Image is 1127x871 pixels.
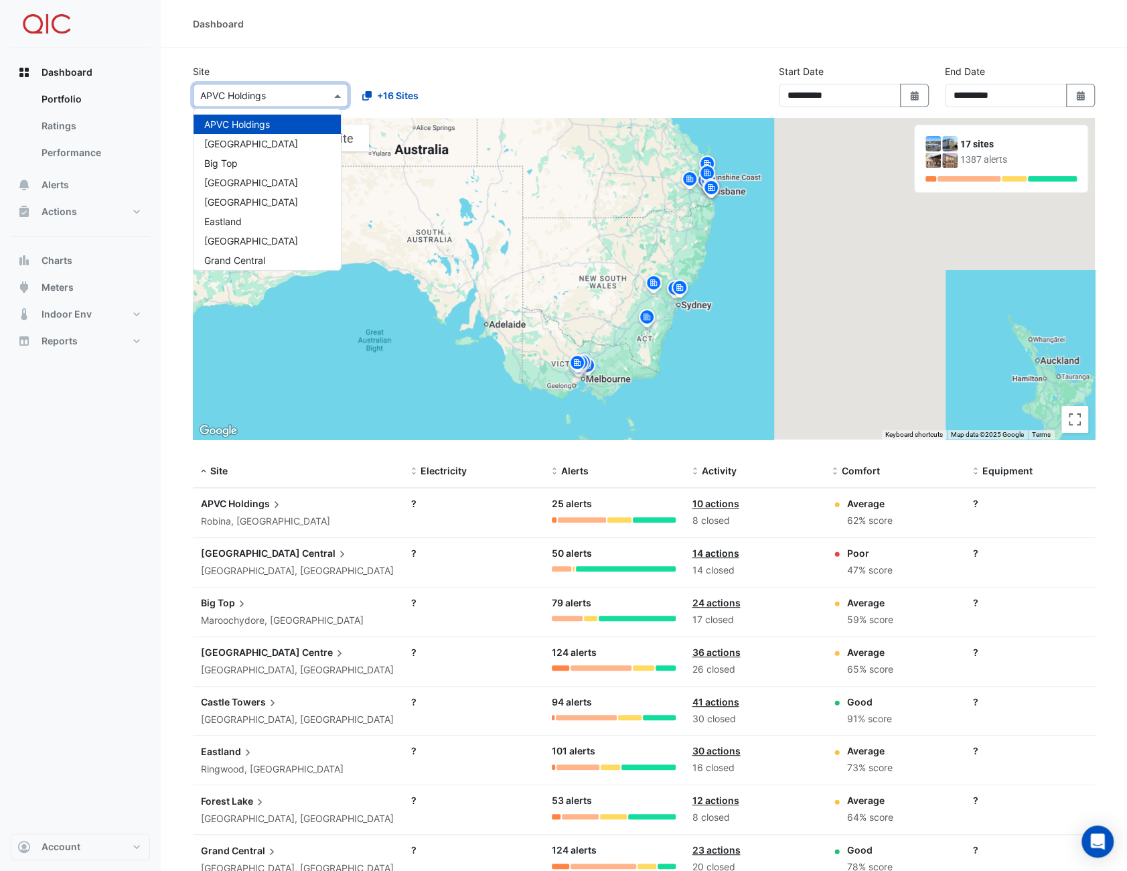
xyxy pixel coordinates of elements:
img: site-pin.svg [577,356,598,379]
div: Ringwood, [GEOGRAPHIC_DATA] [201,762,395,777]
div: 124 alerts [552,645,676,661]
div: 59% score [847,612,893,628]
div: 8 closed [692,513,816,529]
img: site-pin.svg [696,163,718,187]
app-icon: Meters [17,281,31,294]
span: Forest [201,795,230,807]
span: Site [210,465,228,476]
div: 17 sites [960,137,1077,151]
span: Comfort [842,465,880,476]
a: 30 actions [692,745,740,756]
span: Alerts [561,465,589,476]
button: Toggle fullscreen view [1061,406,1088,433]
div: 50 alerts [552,546,676,561]
div: 8 closed [692,810,816,825]
div: 1387 alerts [960,153,1077,167]
img: site-pin.svg [696,154,718,178]
span: Alerts [42,178,69,192]
img: Company Logo [16,11,76,38]
button: Dashboard [11,59,150,86]
app-icon: Alerts [17,178,31,192]
div: 79 alerts [552,596,676,611]
img: site-pin.svg [567,353,588,377]
span: Account [42,840,80,854]
img: site-pin.svg [643,273,664,297]
app-icon: Reports [17,334,31,348]
span: [GEOGRAPHIC_DATA] [204,138,298,149]
div: Average [847,645,893,659]
img: site-pin.svg [570,353,591,377]
a: 24 actions [692,597,740,608]
div: [GEOGRAPHIC_DATA], [GEOGRAPHIC_DATA] [201,811,395,827]
img: site-pin.svg [700,178,722,202]
a: Performance [31,139,150,166]
span: Eastland [204,216,242,227]
div: Good [847,695,892,709]
span: Towers [232,695,279,710]
div: Average [847,793,893,807]
div: 26 closed [692,662,816,677]
div: Dashboard [193,17,244,31]
img: site-pin.svg [573,352,594,376]
div: ? [972,546,1097,560]
span: Charts [42,254,72,267]
div: [GEOGRAPHIC_DATA], [GEOGRAPHIC_DATA] [201,712,395,728]
span: Grand Central [204,255,265,266]
label: Site [193,64,210,78]
img: Big Top [925,153,941,168]
button: Meters [11,274,150,301]
a: Terms [1032,431,1051,438]
img: site-pin.svg [679,170,700,193]
div: ? [972,496,1097,511]
span: Actions [42,205,77,218]
div: ? [411,546,536,560]
div: ? [972,744,1097,758]
span: Electricity [421,465,467,476]
div: Average [847,596,893,610]
img: site-pin.svg [698,171,719,194]
a: 14 actions [692,547,739,559]
a: Portfolio [31,86,150,113]
div: 53 alerts [552,793,676,809]
div: ? [972,793,1097,807]
div: ? [972,596,1097,610]
label: End Date [945,64,985,78]
span: [GEOGRAPHIC_DATA] [204,177,298,188]
div: ? [972,843,1097,857]
button: Actions [11,198,150,225]
div: 101 alerts [552,744,676,759]
div: 91% score [847,712,892,727]
span: Dashboard [42,66,92,79]
div: 14 closed [692,563,816,578]
span: APVC [201,498,226,509]
div: 65% score [847,662,893,677]
span: [GEOGRAPHIC_DATA] [204,235,298,247]
div: ? [972,645,1097,659]
div: ? [411,793,536,807]
a: 10 actions [692,498,739,509]
img: site-pin.svg [700,177,721,200]
span: Reports [42,334,78,348]
div: 62% score [847,513,893,529]
button: Charts [11,247,150,274]
div: Poor [847,546,893,560]
span: +16 Sites [377,88,419,103]
app-icon: Dashboard [17,66,31,79]
span: Map data ©2025 Google [951,431,1024,438]
a: 41 actions [692,696,739,708]
span: Equipment [982,465,1032,476]
span: Meters [42,281,74,294]
span: Big [201,597,216,608]
div: 124 alerts [552,843,676,858]
span: Grand [201,845,230,856]
div: ? [972,695,1097,709]
button: Account [11,833,150,860]
a: Open this area in Google Maps (opens a new window) [196,422,240,440]
span: Indoor Env [42,308,92,321]
span: APVC Holdings [204,119,270,130]
img: site-pin.svg [664,279,686,302]
a: 12 actions [692,795,739,806]
a: 23 actions [692,844,740,856]
div: 25 alerts [552,496,676,512]
span: [GEOGRAPHIC_DATA] [201,547,300,559]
